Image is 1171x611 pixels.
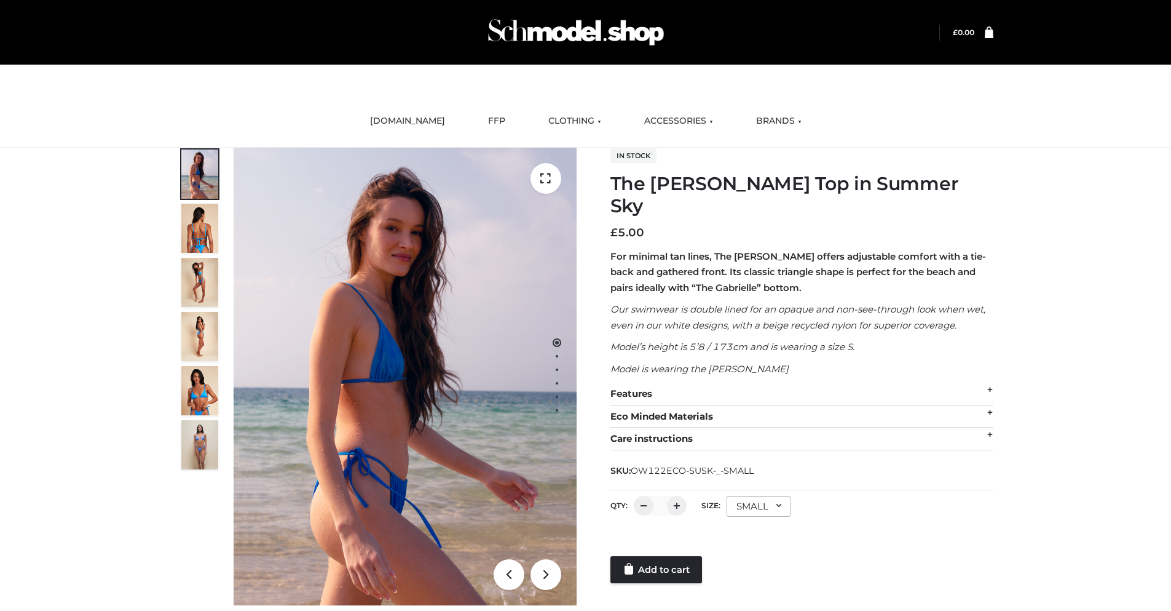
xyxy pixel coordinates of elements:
[701,501,720,510] label: Size:
[727,496,791,517] div: SMALL
[539,108,610,135] a: CLOTHING
[610,226,618,239] span: £
[610,463,755,478] span: SKU:
[610,173,993,217] h1: The [PERSON_NAME] Top in Summer Sky
[610,428,993,450] div: Care instructions
[610,303,985,331] em: Our swimwear is double lined for an opaque and non-see-through look when wet, even in our white d...
[234,148,577,605] img: 1.Alex-top_SS-1_4464b1e7-c2c9-4e4b-a62c-58381cd673c0 (1)
[610,226,644,239] bdi: 5.00
[610,383,993,405] div: Features
[181,258,218,307] img: 4.Alex-top_CN-1-1-2.jpg
[610,148,656,163] span: In stock
[610,250,986,294] strong: For minimal tan lines, The [PERSON_NAME] offers adjustable comfort with a tie-back and gathered f...
[610,405,993,428] div: Eco Minded Materials
[361,108,454,135] a: [DOMAIN_NAME]
[610,341,854,353] em: Model’s height is 5’8 / 173cm and is wearing a size S.
[610,501,628,510] label: QTY:
[181,366,218,415] img: 2.Alex-top_CN-1-1-2.jpg
[631,465,754,476] span: OW122ECO-SUSK-_-SMALL
[635,108,722,135] a: ACCESSORIES
[953,28,974,37] bdi: 0.00
[610,556,702,583] a: Add to cart
[181,420,218,469] img: SSVC.jpg
[479,108,515,135] a: FFP
[484,8,668,57] img: Schmodel Admin 964
[181,150,218,199] img: 1.Alex-top_SS-1_4464b1e7-c2c9-4e4b-a62c-58381cd673c0-1.jpg
[610,363,789,375] em: Model is wearing the [PERSON_NAME]
[747,108,811,135] a: BRANDS
[181,204,218,253] img: 5.Alex-top_CN-1-1_1-1.jpg
[181,312,218,361] img: 3.Alex-top_CN-1-1-2.jpg
[953,28,958,37] span: £
[953,28,974,37] a: £0.00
